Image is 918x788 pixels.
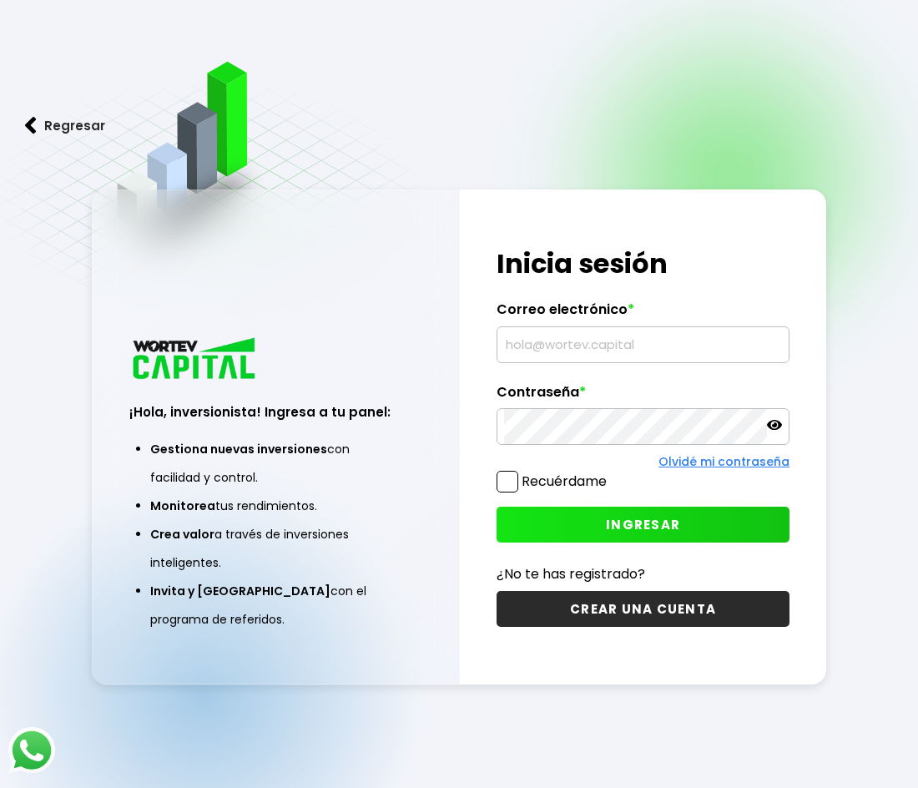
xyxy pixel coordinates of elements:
li: tus rendimientos. [150,492,401,520]
li: con facilidad y control. [150,435,401,492]
label: Correo electrónico [497,301,789,326]
a: ¿No te has registrado?CREAR UNA CUENTA [497,563,789,627]
input: hola@wortev.capital [504,327,782,362]
p: ¿No te has registrado? [497,563,789,584]
span: INGRESAR [606,516,680,533]
img: logos_whatsapp-icon.242b2217.svg [8,727,55,774]
li: a través de inversiones inteligentes. [150,520,401,577]
span: Gestiona nuevas inversiones [150,441,327,457]
h3: ¡Hola, inversionista! Ingresa a tu panel: [129,402,422,422]
li: con el programa de referidos. [150,577,401,634]
h1: Inicia sesión [497,244,789,284]
img: flecha izquierda [25,117,37,134]
label: Recuérdame [522,472,607,491]
a: Olvidé mi contraseña [658,453,789,470]
span: Crea valor [150,526,214,543]
img: logo_wortev_capital [129,336,261,385]
label: Contraseña [497,384,789,409]
span: Monitorea [150,498,215,514]
span: Invita y [GEOGRAPHIC_DATA] [150,583,330,599]
button: INGRESAR [497,507,789,543]
button: CREAR UNA CUENTA [497,591,789,627]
